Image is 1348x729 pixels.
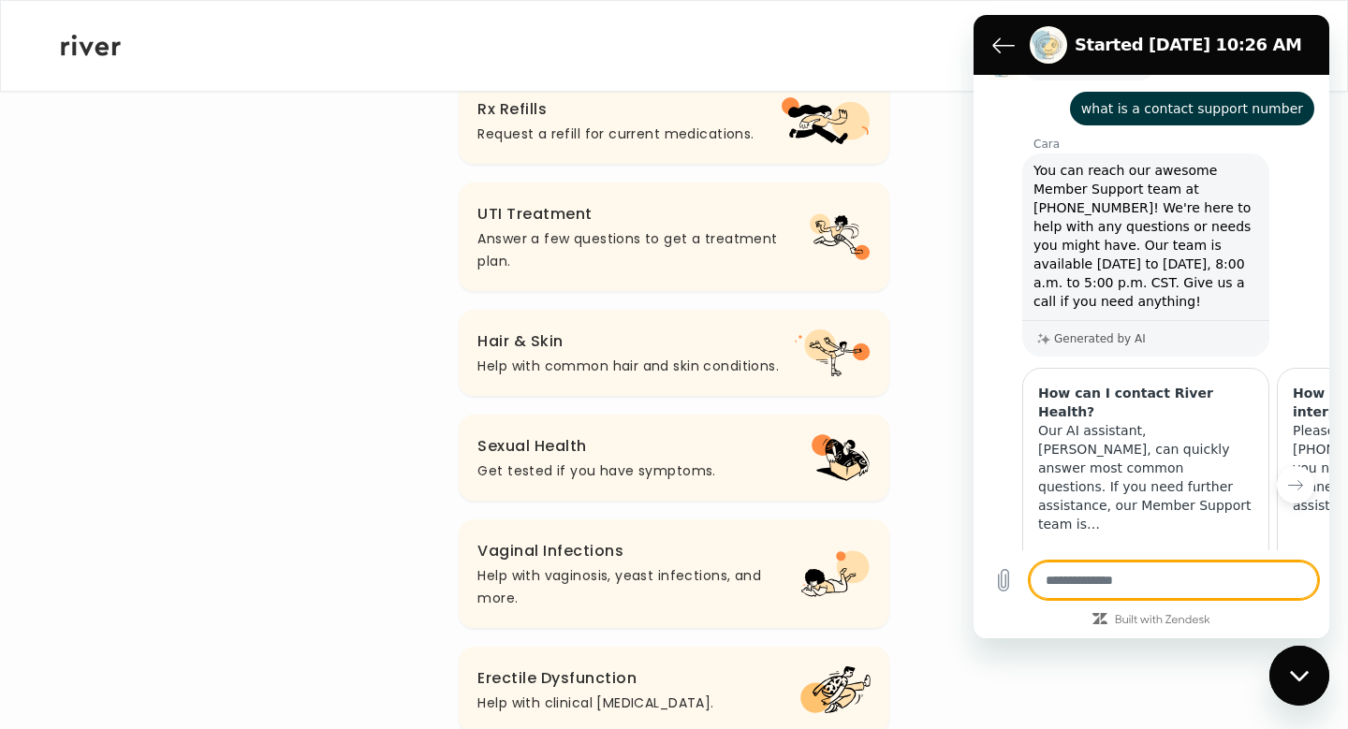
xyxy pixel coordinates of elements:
p: Answer a few questions to get a treatment plan. [477,227,810,272]
h3: Erectile Dysfunction [477,665,713,692]
button: Vaginal InfectionsHelp with vaginosis, yeast infections, and more. [459,519,888,628]
p: Help with common hair and skin conditions. [477,355,779,377]
h3: How can I use an interpreter? [319,369,535,406]
button: UTI TreatmentAnswer a few questions to get a treatment plan. [459,182,888,291]
iframe: Button to launch messaging window, conversation in progress [1269,646,1329,706]
h3: Vaginal Infections [477,538,801,564]
iframe: Messaging window [974,15,1329,638]
p: Please call us at [PHONE_NUMBER] and indicate you need an interpreter. We will connect to an inte... [319,406,535,500]
p: Help with clinical [MEDICAL_DATA]. [477,692,713,714]
p: Request a refill for current medications. [477,123,754,145]
h3: Hair & Skin [477,328,779,355]
a: Built with Zendesk: Visit the Zendesk website in a new tab [141,600,237,612]
h3: UTI Treatment [477,201,810,227]
p: Help with vaginosis, yeast infections, and more. [477,564,801,609]
h3: Rx Refills [477,96,754,123]
p: Get tested if you have symptoms. [477,459,715,482]
button: Hair & SkinHelp with common hair and skin conditions. [459,310,888,396]
button: Upload file [11,547,49,584]
button: Sexual HealthGet tested if you have symptoms. [459,415,888,501]
h3: Sexual Health [477,433,715,459]
button: Rx RefillsRequest a refill for current medications. [459,78,888,164]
